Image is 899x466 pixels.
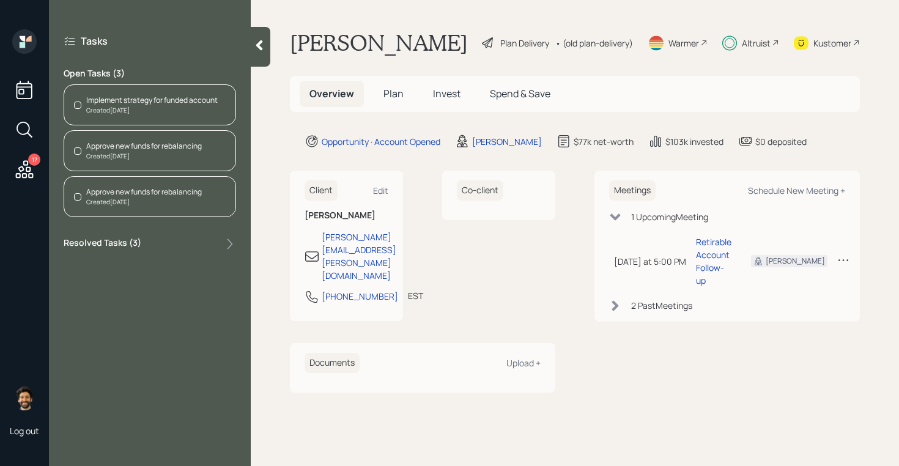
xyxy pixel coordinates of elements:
div: [PERSON_NAME] [766,256,825,267]
div: Retirable Account Follow-up [696,235,731,287]
span: Plan [383,87,404,100]
div: Approve new funds for rebalancing [86,187,202,198]
div: • (old plan-delivery) [555,37,633,50]
div: Created [DATE] [86,106,218,115]
div: EST [408,289,423,302]
h6: Documents [305,353,360,373]
div: Warmer [668,37,699,50]
div: Upload + [506,357,541,369]
div: Created [DATE] [86,198,202,207]
h6: Meetings [609,180,656,201]
div: Opportunity · Account Opened [322,135,440,148]
div: Altruist [742,37,771,50]
div: $0 deposited [755,135,807,148]
div: [PERSON_NAME] [472,135,542,148]
div: [DATE] at 5:00 PM [614,255,686,268]
span: Overview [309,87,354,100]
div: [PERSON_NAME][EMAIL_ADDRESS][PERSON_NAME][DOMAIN_NAME] [322,231,396,282]
div: Edit [373,185,388,196]
h6: [PERSON_NAME] [305,210,388,221]
h6: Co-client [457,180,503,201]
div: Created [DATE] [86,152,202,161]
div: $103k invested [665,135,723,148]
h1: [PERSON_NAME] [290,29,468,56]
span: Spend & Save [490,87,550,100]
div: Schedule New Meeting + [748,185,845,196]
div: Plan Delivery [500,37,549,50]
h6: Client [305,180,338,201]
div: 1 Upcoming Meeting [631,210,708,223]
div: 17 [28,153,40,166]
div: Implement strategy for funded account [86,95,218,106]
div: [PHONE_NUMBER] [322,290,398,303]
div: Kustomer [813,37,851,50]
span: Invest [433,87,461,100]
div: 2 Past Meeting s [631,299,692,312]
div: Log out [10,425,39,437]
img: eric-schwartz-headshot.png [12,386,37,410]
label: Open Tasks ( 3 ) [64,67,236,80]
label: Tasks [81,34,108,48]
div: Approve new funds for rebalancing [86,141,202,152]
div: $77k net-worth [574,135,634,148]
label: Resolved Tasks ( 3 ) [64,237,141,251]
